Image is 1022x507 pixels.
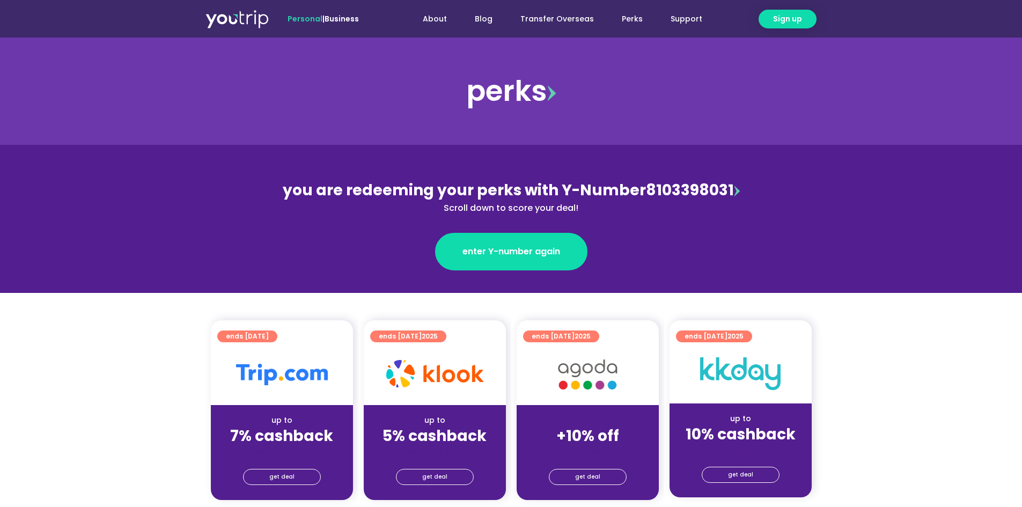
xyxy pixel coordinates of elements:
[678,444,803,455] div: (for stays only)
[435,233,587,270] a: enter Y-number again
[506,9,608,29] a: Transfer Overseas
[773,13,802,25] span: Sign up
[685,330,744,342] span: ends [DATE]
[657,9,716,29] a: Support
[230,425,333,446] strong: 7% cashback
[523,330,599,342] a: ends [DATE]2025
[409,9,461,29] a: About
[325,13,359,24] a: Business
[608,9,657,29] a: Perks
[370,330,446,342] a: ends [DATE]2025
[372,415,497,426] div: up to
[422,332,438,341] span: 2025
[396,469,474,485] a: get deal
[219,446,344,457] div: (for stays only)
[388,9,716,29] nav: Menu
[269,469,295,484] span: get deal
[678,413,803,424] div: up to
[578,415,598,425] span: up to
[422,469,447,484] span: get deal
[288,13,359,24] span: |
[727,332,744,341] span: 2025
[217,330,277,342] a: ends [DATE]
[372,446,497,457] div: (for stays only)
[462,245,560,258] span: enter Y-number again
[288,13,322,24] span: Personal
[525,446,650,457] div: (for stays only)
[676,330,752,342] a: ends [DATE]2025
[759,10,817,28] a: Sign up
[702,467,780,483] a: get deal
[278,202,744,215] div: Scroll down to score your deal!
[575,469,600,484] span: get deal
[556,425,619,446] strong: +10% off
[532,330,591,342] span: ends [DATE]
[686,424,796,445] strong: 10% cashback
[278,179,744,215] div: 8103398031
[461,9,506,29] a: Blog
[549,469,627,485] a: get deal
[379,330,438,342] span: ends [DATE]
[383,425,487,446] strong: 5% cashback
[728,467,753,482] span: get deal
[243,469,321,485] a: get deal
[283,180,646,201] span: you are redeeming your perks with Y-Number
[575,332,591,341] span: 2025
[219,415,344,426] div: up to
[226,330,269,342] span: ends [DATE]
